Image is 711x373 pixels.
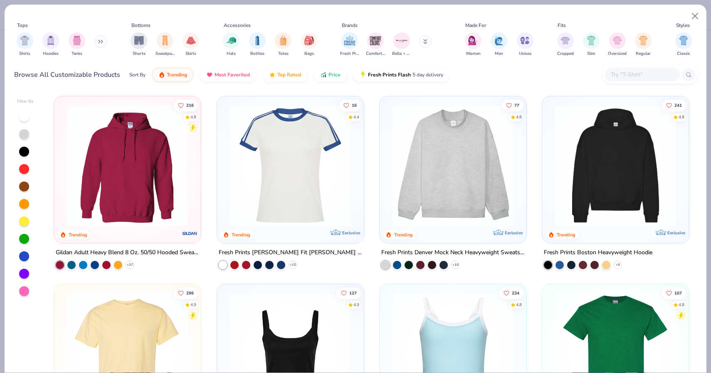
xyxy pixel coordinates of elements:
[69,32,85,57] button: filter button
[249,32,266,57] button: filter button
[353,68,449,82] button: Fresh Prints Flash5 day delivery
[366,32,385,57] button: filter button
[249,32,266,57] div: filter for Bottles
[558,22,566,29] div: Fits
[56,248,199,258] div: Gildan Adult Heavy Blend 8 Oz. 50/50 Hooded Sweatshirt
[674,291,682,295] span: 107
[608,32,627,57] div: filter for Oversized
[675,32,692,57] div: filter for Classic
[304,51,314,57] span: Bags
[304,36,314,45] img: Bags Image
[557,51,574,57] span: Cropped
[468,36,478,45] img: Women Image
[608,51,627,57] span: Oversized
[395,34,408,47] img: Bella + Canvas Image
[342,230,360,236] span: Exclusive
[452,263,458,267] span: + 10
[72,51,82,57] span: Tanks
[219,248,362,258] div: Fresh Prints [PERSON_NAME] Fit [PERSON_NAME] Shirt with Stripes
[182,225,199,242] img: Gildan logo
[676,22,690,29] div: Styles
[328,71,341,78] span: Price
[662,99,686,111] button: Like
[301,32,318,57] div: filter for Bags
[495,51,503,57] span: Men
[206,71,213,78] img: most_fav.gif
[43,51,59,57] span: Hoodies
[275,32,291,57] button: filter button
[129,71,146,79] div: Sort By
[679,114,684,120] div: 4.8
[42,32,59,57] div: filter for Hoodies
[636,51,651,57] span: Regular
[253,36,262,45] img: Bottles Image
[269,71,276,78] img: TopRated.gif
[368,71,411,78] span: Fresh Prints Flash
[517,32,533,57] div: filter for Unisex
[339,99,360,111] button: Like
[167,71,187,78] span: Trending
[72,36,81,45] img: Tanks Image
[227,51,236,57] span: Hats
[19,51,30,57] span: Shirts
[353,302,359,308] div: 4.9
[519,51,531,57] span: Unisex
[174,99,198,111] button: Like
[557,32,574,57] button: filter button
[223,32,239,57] div: filter for Hats
[551,105,681,226] img: 91acfc32-fd48-4d6b-bdad-a4c1a30ac3fc
[353,114,359,120] div: 4.4
[156,32,175,57] div: filter for Sweatpants
[279,36,288,45] img: Totes Image
[616,263,620,267] span: + 9
[465,32,481,57] div: filter for Women
[392,51,411,57] span: Bella + Canvas
[520,36,530,45] img: Unisex Image
[512,291,519,295] span: 234
[186,103,194,107] span: 216
[662,287,686,299] button: Like
[215,71,250,78] span: Most Favorited
[491,32,507,57] div: filter for Men
[17,98,34,105] div: Filter By
[42,32,59,57] button: filter button
[544,248,652,258] div: Fresh Prints Boston Heavyweight Hoodie
[200,68,256,82] button: Most Favorited
[69,32,85,57] div: filter for Tanks
[340,51,359,57] span: Fresh Prints
[505,230,523,236] span: Exclusive
[277,71,301,78] span: Top Rated
[342,22,358,29] div: Brands
[127,263,133,267] span: + 37
[675,32,692,57] button: filter button
[560,36,570,45] img: Cropped Image
[381,248,525,258] div: Fresh Prints Denver Mock Neck Heavyweight Sweatshirt
[225,105,355,226] img: e5540c4d-e74a-4e58-9a52-192fe86bec9f
[674,103,682,107] span: 241
[635,32,652,57] button: filter button
[667,230,685,236] span: Exclusive
[190,302,196,308] div: 4.9
[186,291,194,295] span: 296
[502,99,523,111] button: Like
[131,22,151,29] div: Bottoms
[160,36,170,45] img: Sweatpants Image
[340,32,359,57] div: filter for Fresh Prints
[388,105,518,226] img: f5d85501-0dbb-4ee4-b115-c08fa3845d83
[516,114,522,120] div: 4.8
[190,114,196,120] div: 4.8
[608,32,627,57] button: filter button
[587,51,595,57] span: Slim
[14,70,120,80] div: Browse All Customizable Products
[152,68,193,82] button: Trending
[369,34,382,47] img: Comfort Colors Image
[275,32,291,57] div: filter for Totes
[301,32,318,57] button: filter button
[677,51,690,57] span: Classic
[156,32,175,57] button: filter button
[583,32,600,57] div: filter for Slim
[366,32,385,57] div: filter for Comfort Colors
[183,32,199,57] div: filter for Skirts
[20,36,30,45] img: Shirts Image
[612,36,622,45] img: Oversized Image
